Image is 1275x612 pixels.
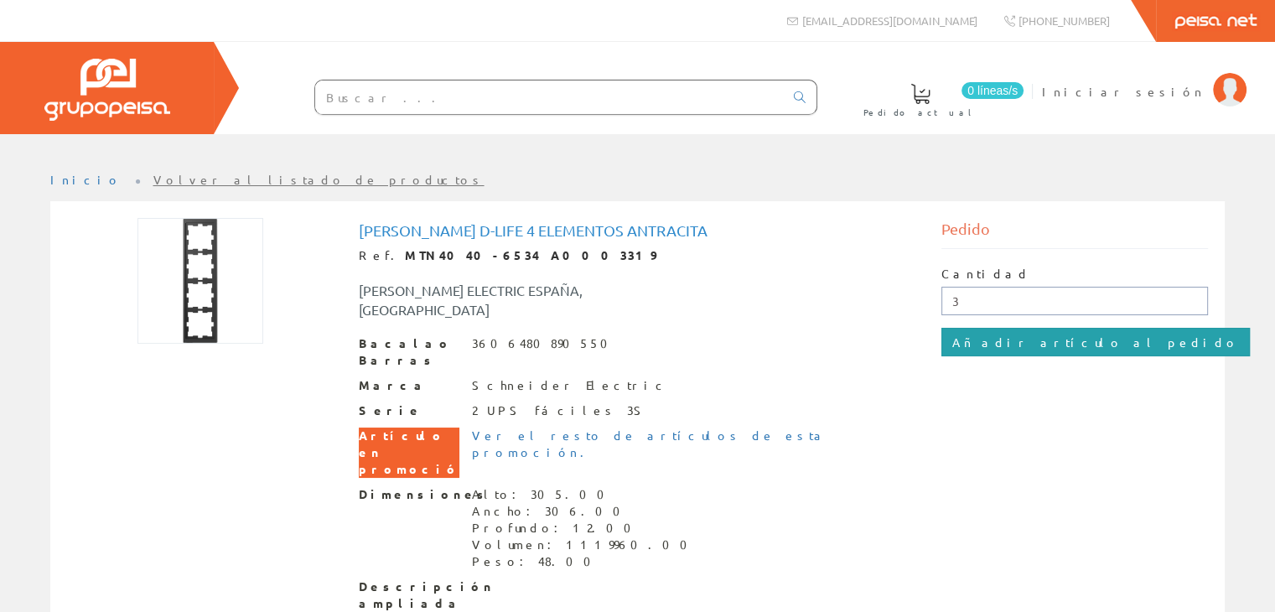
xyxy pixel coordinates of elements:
font: 2 UPS fáciles 3S [472,402,649,418]
font: Serie [359,402,422,418]
font: Descripción ampliada [359,578,495,610]
font: Pedido [941,220,990,237]
font: Cantidad [941,266,1030,281]
font: Bacalao Barras [359,335,452,367]
font: Volumen: 1119960.00 [472,537,697,552]
font: Marca [359,377,428,392]
font: Ancho: 306.00 [472,503,630,518]
font: Schneider Electric [472,377,669,392]
font: [PERSON_NAME] D-Life 4 elementos Antracita [359,221,707,239]
font: Alto: 305.00 [472,486,614,501]
a: Inicio [50,172,122,187]
input: Buscar ... [315,80,784,114]
a: Volver al listado de productos [153,172,485,187]
img: Grupo Peisa [44,59,170,121]
font: Profundo: 12.00 [472,520,641,535]
font: Pedido actual [863,106,977,118]
font: 3606480890550 [472,335,618,350]
font: Ref. [359,247,405,262]
font: [PERSON_NAME] ELECTRIC ESPAÑA, [GEOGRAPHIC_DATA] [359,282,583,318]
img: Foto artículo Marco D-Life 4 elementos Antracita (150x150) [137,218,263,344]
font: [PHONE_NUMBER] [1018,13,1110,28]
font: MTN4040-6534 A0003319 [405,247,656,262]
font: Dimensiones [359,486,490,501]
font: Artículo en promoción [359,428,470,476]
font: 0 líneas/s [967,84,1018,97]
input: Añadir artículo al pedido [941,328,1250,356]
font: Iniciar sesión [1042,84,1205,99]
font: [EMAIL_ADDRESS][DOMAIN_NAME] [802,13,977,28]
font: Peso: 48.00 [472,553,601,568]
a: Ver el resto de artículos de esta promoción. [472,428,827,459]
a: Iniciar sesión [1042,70,1246,86]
